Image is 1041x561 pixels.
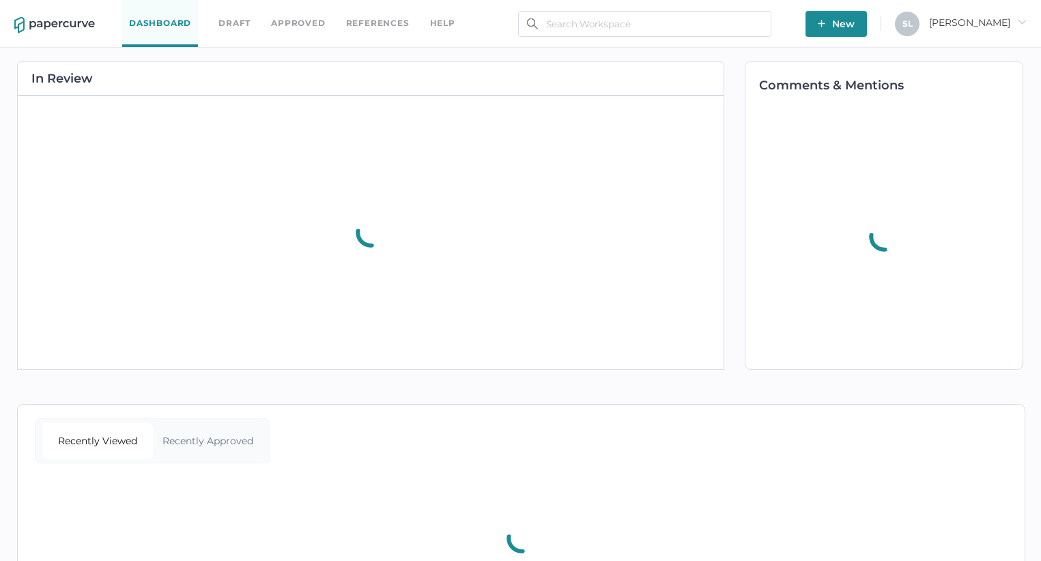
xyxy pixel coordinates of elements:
[14,17,95,33] img: papercurve-logo-colour.7244d18c.svg
[343,201,399,264] div: animation
[856,205,912,268] div: animation
[271,16,325,31] a: Approved
[346,16,410,31] a: References
[153,423,263,459] div: Recently Approved
[805,11,867,37] button: New
[31,72,93,85] h2: In Review
[759,79,1023,91] h2: Comments & Mentions
[902,18,913,29] span: S L
[218,16,251,31] a: Draft
[42,423,153,459] div: Recently Viewed
[929,16,1027,29] span: [PERSON_NAME]
[818,20,825,27] img: plus-white.e19ec114.svg
[818,11,855,37] span: New
[430,16,455,31] div: help
[1017,17,1027,27] i: arrow_right
[518,11,771,37] input: Search Workspace
[527,18,538,29] img: search.bf03fe8b.svg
